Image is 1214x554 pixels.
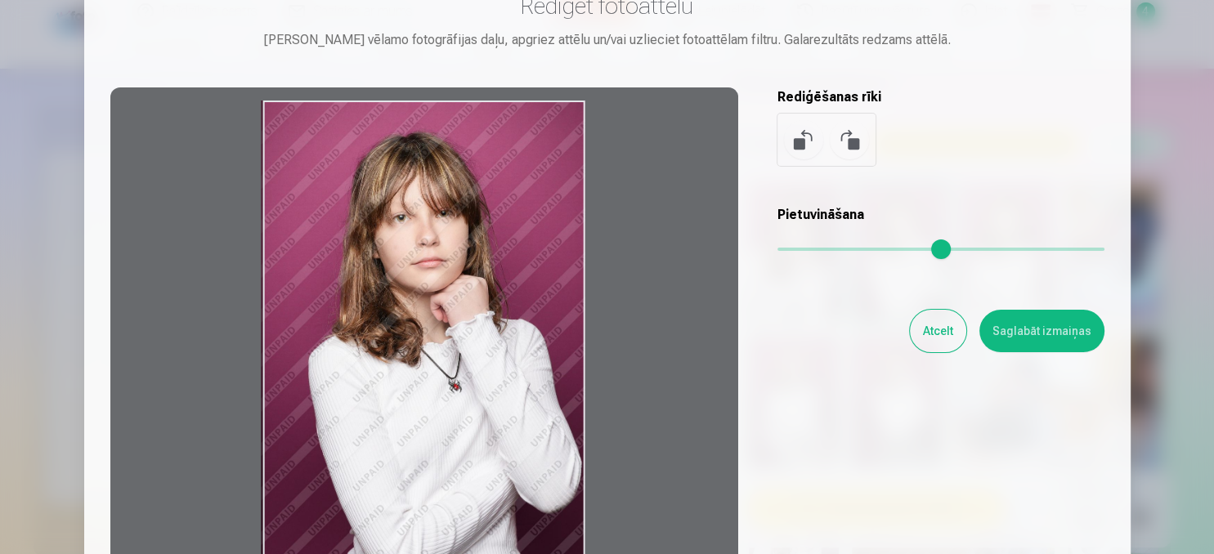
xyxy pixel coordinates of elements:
[777,87,1104,107] h5: Rediģēšanas rīki
[910,310,966,352] button: Atcelt
[979,310,1104,352] button: Saglabāt izmaiņas
[777,205,1104,225] h5: Pietuvināšana
[110,30,1104,50] div: [PERSON_NAME] vēlamo fotogrāfijas daļu, apgriez attēlu un/vai uzlieciet fotoattēlam filtru. Galar...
